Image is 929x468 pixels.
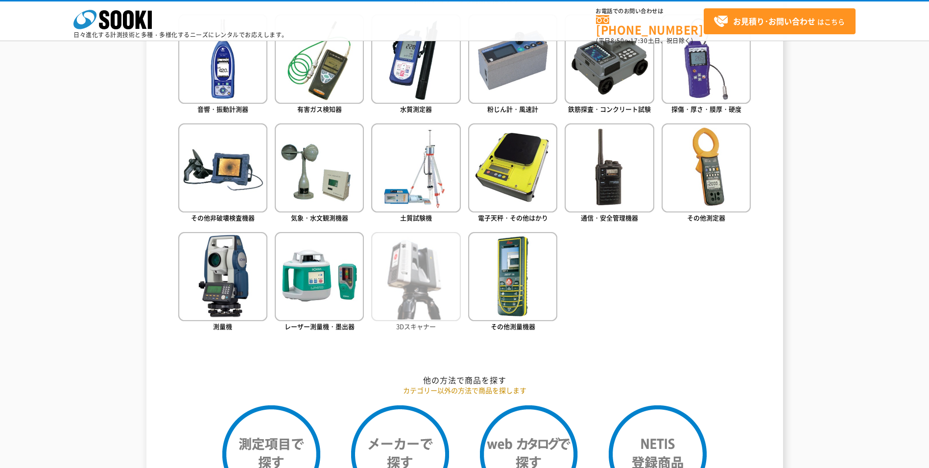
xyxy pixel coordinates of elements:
[468,232,557,321] img: その他測量機器
[197,104,248,114] span: 音響・振動計測器
[487,104,538,114] span: 粉じん計・風速計
[400,104,432,114] span: 水質測定器
[565,14,654,116] a: 鉄筋探査・コンクリート試験
[178,232,267,321] img: 測量機
[662,123,751,225] a: その他測定器
[275,232,364,321] img: レーザー測量機・墨出器
[178,14,267,116] a: 音響・振動計測器
[291,213,348,222] span: 気象・水文観測機器
[371,123,460,225] a: 土質試験機
[662,14,751,103] img: 探傷・厚さ・膜厚・硬度
[371,14,460,103] img: 水質測定器
[596,8,704,14] span: お電話でのお問い合わせは
[611,36,624,45] span: 8:50
[178,375,751,385] h2: 他の方法で商品を探す
[178,123,267,225] a: その他非破壊検査機器
[468,14,557,103] img: 粉じん計・風速計
[371,14,460,116] a: 水質測定器
[297,104,342,114] span: 有害ガス検知器
[468,123,557,212] img: 電子天秤・その他はかり
[581,213,638,222] span: 通信・安全管理機器
[275,232,364,333] a: レーザー測量機・墨出器
[213,322,232,331] span: 測量機
[630,36,648,45] span: 17:30
[662,123,751,212] img: その他測定器
[491,322,535,331] span: その他測量機器
[191,213,255,222] span: その他非破壊検査機器
[275,14,364,116] a: 有害ガス検知器
[275,123,364,225] a: 気象・水文観測機器
[565,14,654,103] img: 鉄筋探査・コンクリート試験
[596,36,693,45] span: (平日 ～ 土日、祝日除く)
[671,104,741,114] span: 探傷・厚さ・膜厚・硬度
[371,232,460,321] img: 3Dスキャナー
[468,232,557,333] a: その他測量機器
[400,213,432,222] span: 土質試験機
[178,123,267,212] img: その他非破壊検査機器
[565,123,654,225] a: 通信・安全管理機器
[662,14,751,116] a: 探傷・厚さ・膜厚・硬度
[468,14,557,116] a: 粉じん計・風速計
[178,14,267,103] img: 音響・振動計測器
[733,15,815,27] strong: お見積り･お問い合わせ
[568,104,651,114] span: 鉄筋探査・コンクリート試験
[73,32,288,38] p: 日々進化する計測技術と多種・多様化するニーズにレンタルでお応えします。
[275,14,364,103] img: 有害ガス検知器
[704,8,856,34] a: お見積り･お問い合わせはこちら
[371,232,460,333] a: 3Dスキャナー
[178,385,751,396] p: カテゴリー以外の方法で商品を探します
[178,232,267,333] a: 測量機
[687,213,725,222] span: その他測定器
[565,123,654,212] img: 通信・安全管理機器
[596,15,704,35] a: [PHONE_NUMBER]
[468,123,557,225] a: 電子天秤・その他はかり
[371,123,460,212] img: 土質試験機
[275,123,364,212] img: 気象・水文観測機器
[478,213,548,222] span: 電子天秤・その他はかり
[714,14,845,29] span: はこちら
[285,322,355,331] span: レーザー測量機・墨出器
[396,322,436,331] span: 3Dスキャナー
